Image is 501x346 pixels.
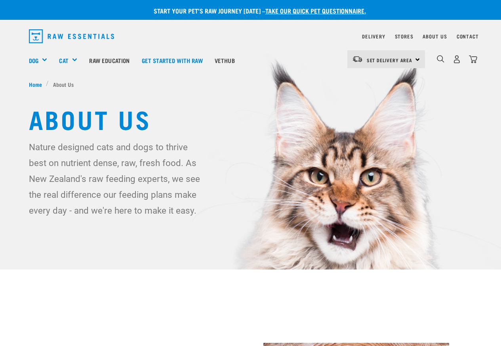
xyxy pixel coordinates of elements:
a: Vethub [209,44,241,76]
span: Set Delivery Area [367,59,413,61]
a: Contact [457,35,479,38]
img: Raw Essentials Logo [29,29,114,43]
a: Get started with Raw [136,44,209,76]
a: Stores [395,35,413,38]
a: Cat [59,56,68,65]
a: Raw Education [83,44,135,76]
span: Home [29,80,42,88]
a: Home [29,80,46,88]
img: home-icon-1@2x.png [437,55,444,63]
nav: dropdown navigation [23,26,479,46]
img: van-moving.png [352,55,363,63]
a: About Us [423,35,447,38]
a: take our quick pet questionnaire. [265,9,366,12]
img: user.png [453,55,461,63]
nav: breadcrumbs [29,80,472,88]
a: Dog [29,56,38,65]
p: Nature designed cats and dogs to thrive best on nutrient dense, raw, fresh food. As New Zealand's... [29,139,206,218]
img: home-icon@2x.png [469,55,477,63]
a: Delivery [362,35,385,38]
h1: About Us [29,104,472,133]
